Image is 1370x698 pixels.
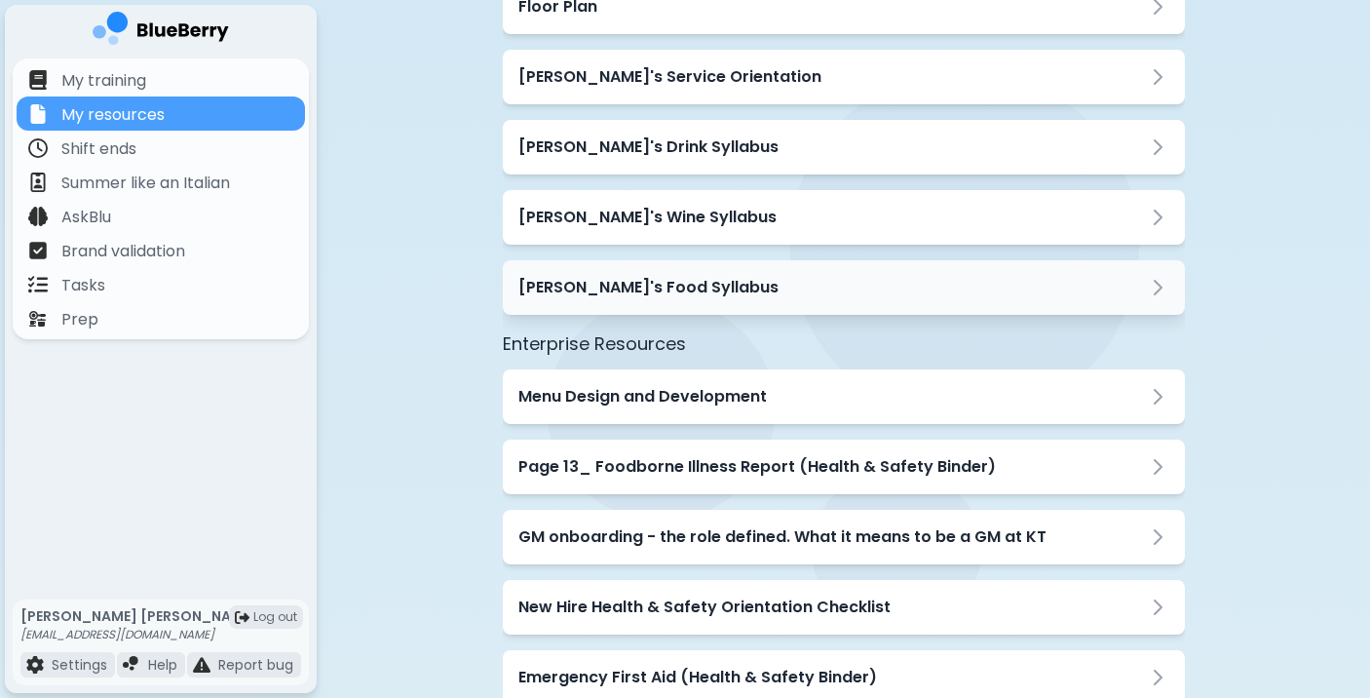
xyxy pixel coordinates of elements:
[61,274,105,297] p: Tasks
[52,656,107,674] p: Settings
[61,137,136,161] p: Shift ends
[61,69,146,93] p: My training
[28,309,48,329] img: file icon
[61,206,111,229] p: AskBlu
[218,656,293,674] p: Report bug
[148,656,177,674] p: Help
[28,207,48,226] img: file icon
[253,609,297,625] span: Log out
[61,240,185,263] p: Brand validation
[518,136,779,159] h3: [PERSON_NAME]'s Drink Syllabus
[61,103,165,127] p: My resources
[518,385,767,408] h3: Menu Design and Development
[20,627,257,642] p: [EMAIL_ADDRESS][DOMAIN_NAME]
[61,308,98,331] p: Prep
[193,656,210,674] img: file icon
[518,525,1047,549] h3: GM onboarding - the role defined. What it means to be a GM at KT
[518,666,877,689] h3: Emergency First Aid (Health & Safety Binder)
[123,656,140,674] img: file icon
[518,276,779,299] h3: [PERSON_NAME]'s Food Syllabus
[26,656,44,674] img: file icon
[235,610,249,625] img: logout
[61,172,230,195] p: Summer like an Italian
[28,275,48,294] img: file icon
[518,455,996,479] h3: Page 13_ Foodborne Illness Report (Health & Safety Binder)
[518,65,821,89] h3: [PERSON_NAME]'s Service Orientation
[28,70,48,90] img: file icon
[518,206,777,229] h3: [PERSON_NAME]'s Wine Syllabus
[518,596,891,619] h3: New Hire Health & Safety Orientation Checklist
[28,138,48,158] img: file icon
[28,104,48,124] img: file icon
[28,241,48,260] img: file icon
[20,607,257,625] p: [PERSON_NAME] [PERSON_NAME]
[28,173,48,192] img: file icon
[503,330,1185,358] h3: Enterprise Resources
[93,12,229,52] img: company logo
